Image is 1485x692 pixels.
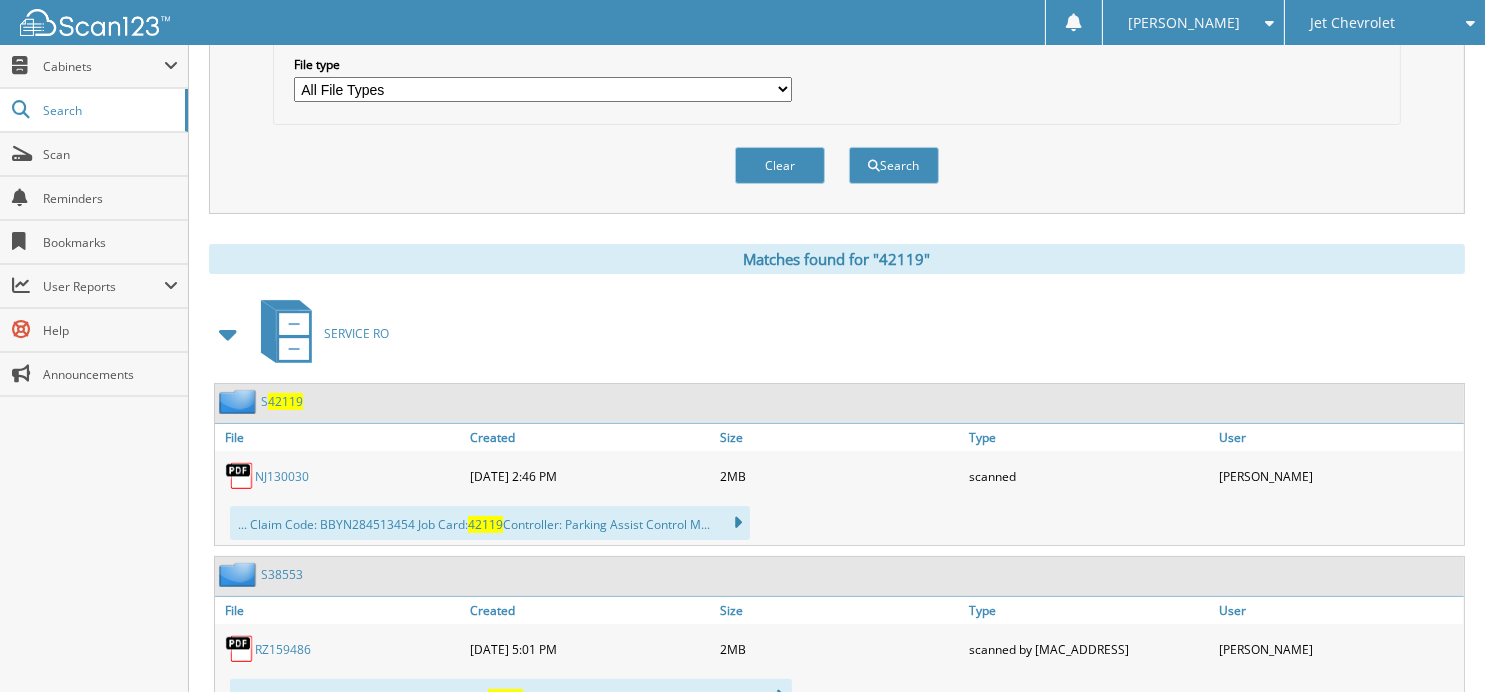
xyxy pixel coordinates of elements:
[261,566,303,583] a: S38553
[225,634,255,664] img: PDF.png
[715,629,965,669] div: 2MB
[1214,597,1464,624] a: User
[964,424,1214,451] a: Type
[964,456,1214,496] div: scanned
[715,456,965,496] div: 2MB
[849,147,939,184] button: Search
[468,516,503,533] span: 42119
[268,393,303,410] span: 42119
[219,562,261,587] img: folder2.png
[215,424,465,451] a: File
[465,597,715,624] a: Created
[465,629,715,669] div: [DATE] 5:01 PM
[215,597,465,624] a: File
[43,234,178,251] span: Bookmarks
[1214,629,1464,669] div: [PERSON_NAME]
[43,102,175,119] span: Search
[255,468,309,485] a: NJ130030
[43,366,178,383] span: Announcements
[261,393,303,410] a: S42119
[219,389,261,414] img: folder2.png
[1214,456,1464,496] div: [PERSON_NAME]
[1385,596,1485,692] iframe: Chat Widget
[43,190,178,207] span: Reminders
[43,58,164,75] span: Cabinets
[209,244,1465,274] div: Matches found for "42119"
[465,456,715,496] div: [DATE] 2:46 PM
[715,424,965,451] a: Size
[43,322,178,339] span: Help
[1214,424,1464,451] a: User
[255,641,311,658] a: RZ159486
[465,424,715,451] a: Created
[735,147,825,184] button: Clear
[294,56,792,73] label: File type
[1310,17,1395,29] span: Jet Chevrolet
[230,506,750,540] div: ... Claim Code: BBYN284513454 Job Card: Controller: Parking Assist Control M...
[964,629,1214,669] div: scanned by [MAC_ADDRESS]
[43,278,164,295] span: User Reports
[225,461,255,491] img: PDF.png
[249,294,389,373] a: SERVICE RO
[1128,17,1240,29] span: [PERSON_NAME]
[964,597,1214,624] a: Type
[20,9,170,36] img: scan123-logo-white.svg
[715,597,965,624] a: Size
[324,325,389,342] span: SERVICE RO
[43,146,178,163] span: Scan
